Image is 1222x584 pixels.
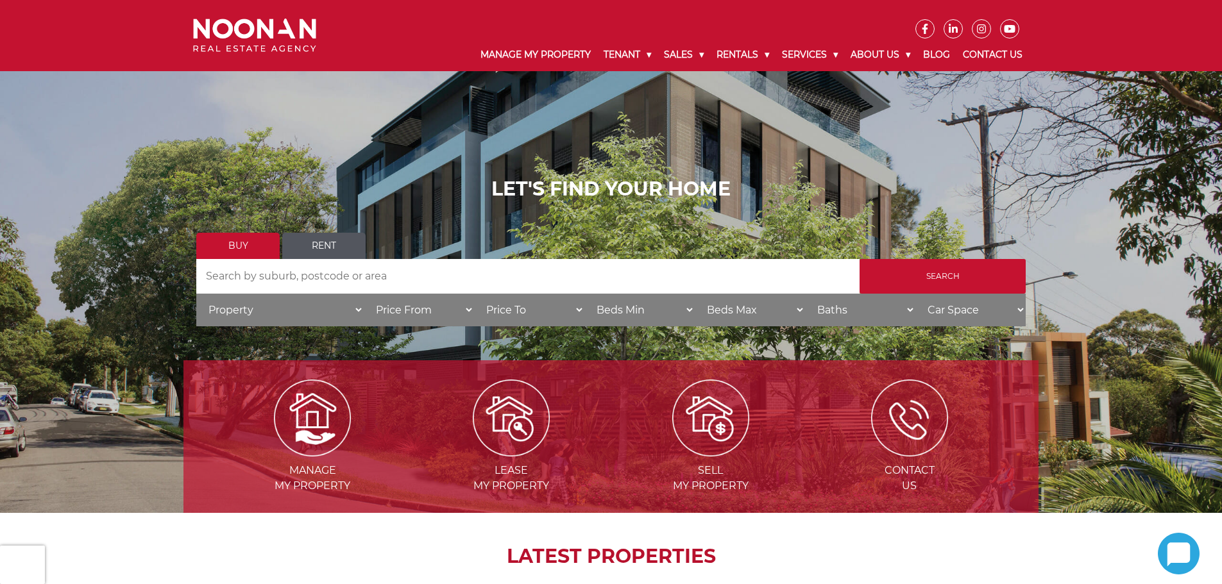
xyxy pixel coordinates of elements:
[282,233,366,259] a: Rent
[811,411,1008,492] a: ContactUs
[710,38,776,71] a: Rentals
[196,178,1026,201] h1: LET'S FIND YOUR HOME
[597,38,658,71] a: Tenant
[613,411,809,492] a: Sellmy Property
[956,38,1029,71] a: Contact Us
[658,38,710,71] a: Sales
[811,463,1008,494] span: Contact Us
[196,259,860,294] input: Search by suburb, postcode or area
[860,259,1026,294] input: Search
[613,463,809,494] span: Sell my Property
[474,38,597,71] a: Manage My Property
[917,38,956,71] a: Blog
[216,545,1006,568] h2: LATEST PROPERTIES
[473,380,550,456] img: Lease my property
[274,380,351,456] img: Manage my Property
[871,380,948,456] img: ICONS
[844,38,917,71] a: About Us
[776,38,844,71] a: Services
[672,380,749,456] img: Sell my property
[214,411,411,492] a: Managemy Property
[413,463,609,494] span: Lease my Property
[193,19,316,53] img: Noonan Real Estate Agency
[214,463,411,494] span: Manage my Property
[413,411,609,492] a: Leasemy Property
[196,233,280,259] a: Buy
